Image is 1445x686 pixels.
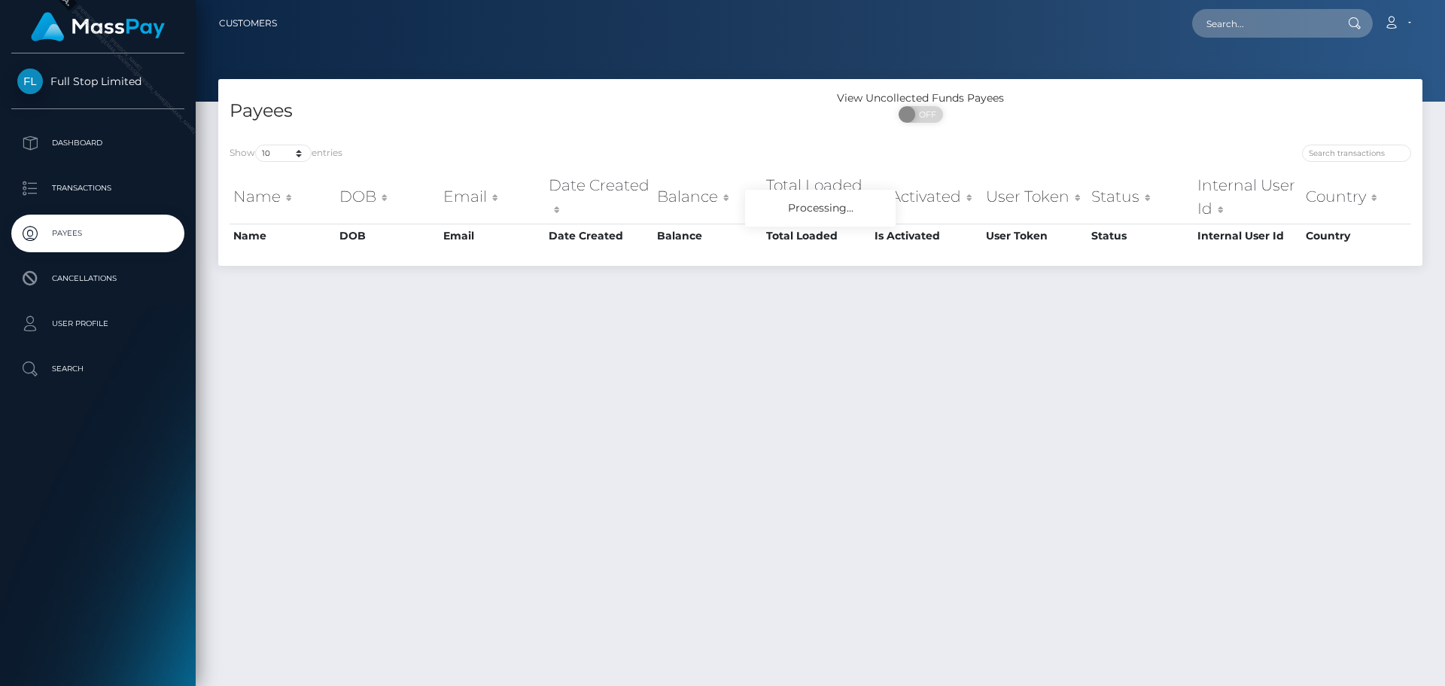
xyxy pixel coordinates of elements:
[17,177,178,200] p: Transactions
[255,145,312,162] select: Showentries
[1194,224,1302,248] th: Internal User Id
[230,170,336,224] th: Name
[440,170,545,224] th: Email
[907,106,945,123] span: OFF
[653,170,762,224] th: Balance
[31,12,165,41] img: MassPay Logo
[17,358,178,380] p: Search
[1192,9,1334,38] input: Search...
[11,124,184,162] a: Dashboard
[17,69,43,94] img: Full Stop Limited
[11,350,184,388] a: Search
[1302,145,1411,162] input: Search transactions
[745,190,896,227] div: Processing...
[336,224,440,248] th: DOB
[11,169,184,207] a: Transactions
[219,8,277,39] a: Customers
[762,170,871,224] th: Total Loaded
[17,313,178,335] p: User Profile
[1302,170,1411,224] th: Country
[1088,170,1194,224] th: Status
[11,215,184,252] a: Payees
[762,224,871,248] th: Total Loaded
[230,145,342,162] label: Show entries
[871,170,982,224] th: Is Activated
[11,260,184,297] a: Cancellations
[11,305,184,343] a: User Profile
[11,75,184,88] span: Full Stop Limited
[230,224,336,248] th: Name
[545,170,654,224] th: Date Created
[440,224,545,248] th: Email
[820,90,1021,106] div: View Uncollected Funds Payees
[17,132,178,154] p: Dashboard
[871,224,982,248] th: Is Activated
[1194,170,1302,224] th: Internal User Id
[653,224,762,248] th: Balance
[17,222,178,245] p: Payees
[1302,224,1411,248] th: Country
[545,224,654,248] th: Date Created
[982,170,1088,224] th: User Token
[982,224,1088,248] th: User Token
[1088,224,1194,248] th: Status
[17,267,178,290] p: Cancellations
[336,170,440,224] th: DOB
[230,98,809,124] h4: Payees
